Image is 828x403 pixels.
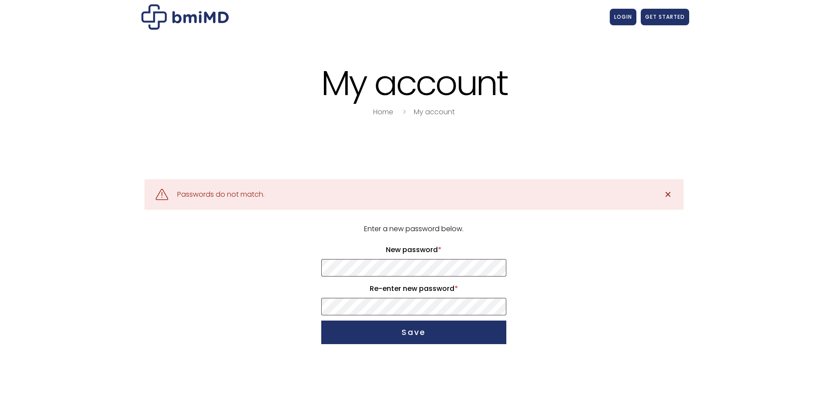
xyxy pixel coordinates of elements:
span: ✕ [664,188,672,201]
i: breadcrumbs separator [399,107,409,117]
img: My account [141,4,229,30]
button: Save [321,321,506,344]
label: New password [321,243,506,257]
a: My account [414,107,455,117]
div: Passwords do not match. [177,188,265,201]
a: GET STARTED [641,9,689,25]
h1: My account [139,65,689,102]
a: Home [373,107,393,117]
label: Re-enter new password [321,282,506,296]
p: Enter a new password below. [320,223,508,235]
span: GET STARTED [645,13,685,20]
a: ✕ [660,186,677,203]
a: LOGIN [610,9,636,25]
span: LOGIN [614,13,632,20]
